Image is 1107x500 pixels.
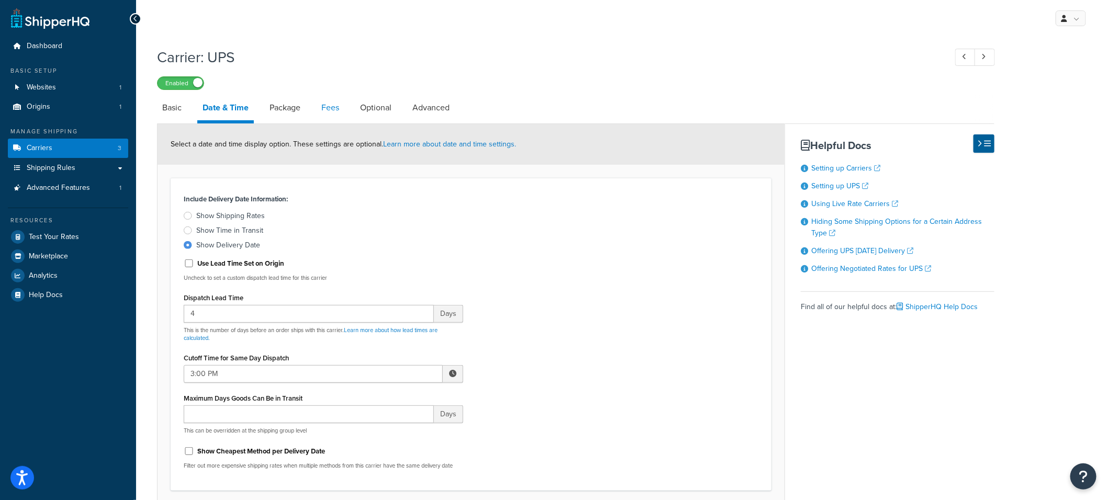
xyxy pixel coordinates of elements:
[8,139,128,158] a: Carriers3
[811,198,898,209] a: Using Live Rate Carriers
[8,97,128,117] a: Origins1
[158,77,204,89] label: Enabled
[27,42,62,51] span: Dashboard
[801,291,994,314] div: Find all of our helpful docs at:
[27,103,50,111] span: Origins
[8,127,128,136] div: Manage Shipping
[811,263,931,274] a: Offering Negotiated Rates for UPS
[811,216,982,238] a: Hiding Some Shipping Options for a Certain Address Type
[197,447,325,456] label: Show Cheapest Method per Delivery Date
[184,354,289,362] label: Cutoff Time for Same Day Dispatch
[196,225,263,236] div: Show Time in Transit
[184,427,463,435] p: This can be overridden at the shipping group level
[8,66,128,75] div: Basic Setup
[29,233,79,242] span: Test Your Rates
[8,158,128,178] a: Shipping Rules
[184,326,438,342] a: Learn more about how lead times are calculated.
[29,252,68,261] span: Marketplace
[119,103,121,111] span: 1
[8,78,128,97] a: Websites1
[316,95,344,120] a: Fees
[27,164,75,173] span: Shipping Rules
[8,266,128,285] a: Analytics
[434,305,463,323] span: Days
[975,49,995,66] a: Next Record
[8,139,128,158] li: Carriers
[8,37,128,56] a: Dashboard
[119,83,121,92] span: 1
[29,271,58,280] span: Analytics
[8,178,128,198] a: Advanced Features1
[955,49,976,66] a: Previous Record
[1070,463,1097,490] button: Open Resource Center
[383,139,516,150] a: Learn more about date and time settings.
[27,83,56,92] span: Websites
[8,286,128,304] a: Help Docs
[29,291,63,300] span: Help Docs
[184,326,463,343] p: This is the number of days before an order ships with this carrier.
[8,228,128,246] a: Test Your Rates
[8,97,128,117] li: Origins
[118,144,121,153] span: 3
[196,211,265,221] div: Show Shipping Rates
[171,139,516,150] span: Select a date and time display option. These settings are optional.
[897,301,978,312] a: ShipperHQ Help Docs
[8,78,128,97] li: Websites
[811,180,868,191] a: Setting up UPS
[197,95,254,123] a: Date & Time
[157,47,936,67] h1: Carrier: UPS
[184,394,303,402] label: Maximum Days Goods Can Be in Transit
[407,95,455,120] a: Advanced
[197,259,284,268] label: Use Lead Time Set on Origin
[184,274,463,282] p: Uncheck to set a custom dispatch lead time for this carrier
[8,247,128,266] a: Marketplace
[434,405,463,423] span: Days
[27,184,90,192] span: Advanced Features
[119,184,121,192] span: 1
[801,140,994,151] h3: Helpful Docs
[355,95,397,120] a: Optional
[811,245,913,256] a: Offering UPS [DATE] Delivery
[974,134,994,153] button: Hide Help Docs
[184,192,288,207] label: Include Delivery Date Information:
[157,95,187,120] a: Basic
[811,163,880,174] a: Setting up Carriers
[264,95,306,120] a: Package
[196,240,260,251] div: Show Delivery Date
[8,216,128,225] div: Resources
[8,178,128,198] li: Advanced Features
[184,294,243,302] label: Dispatch Lead Time
[27,144,52,153] span: Carriers
[184,462,463,470] p: Filter out more expensive shipping rates when multiple methods from this carrier have the same de...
